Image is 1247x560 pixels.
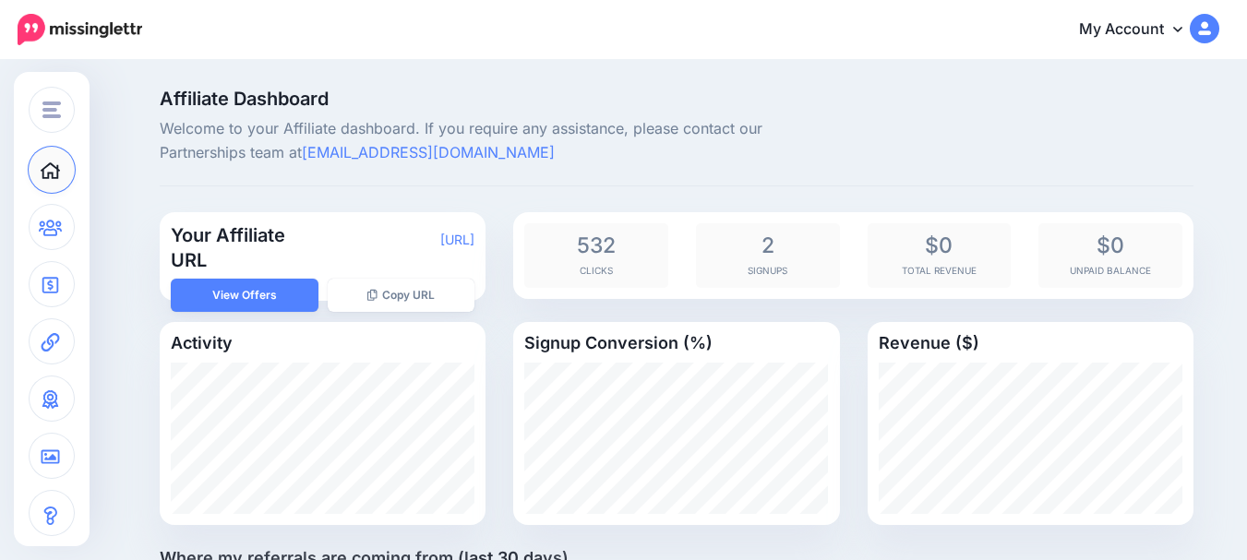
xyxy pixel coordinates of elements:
a: View Offers [171,279,318,312]
img: Missinglettr [18,14,142,45]
a: [EMAIL_ADDRESS][DOMAIN_NAME] [302,143,555,161]
button: Copy URL [328,279,475,312]
h3: Your Affiliate URL [171,223,323,273]
span: 2 [705,232,831,258]
h4: Signup Conversion (%) [524,333,828,353]
img: menu.png [42,101,61,118]
h4: Revenue ($) [879,333,1182,353]
span: Affiliate Dashboard [160,89,840,108]
h4: Activity [171,333,474,353]
div: Unpaid Balance [1038,223,1182,288]
span: $0 [877,232,1002,258]
a: My Account [1061,7,1219,53]
span: 532 [534,232,659,258]
a: [URL] [440,232,474,247]
p: Welcome to your Affiliate dashboard. If you require any assistance, please contact our Partnershi... [160,117,840,165]
div: Clicks [524,223,668,288]
div: Total Revenue [868,223,1012,288]
span: $0 [1048,232,1173,258]
div: Signups [696,223,840,288]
